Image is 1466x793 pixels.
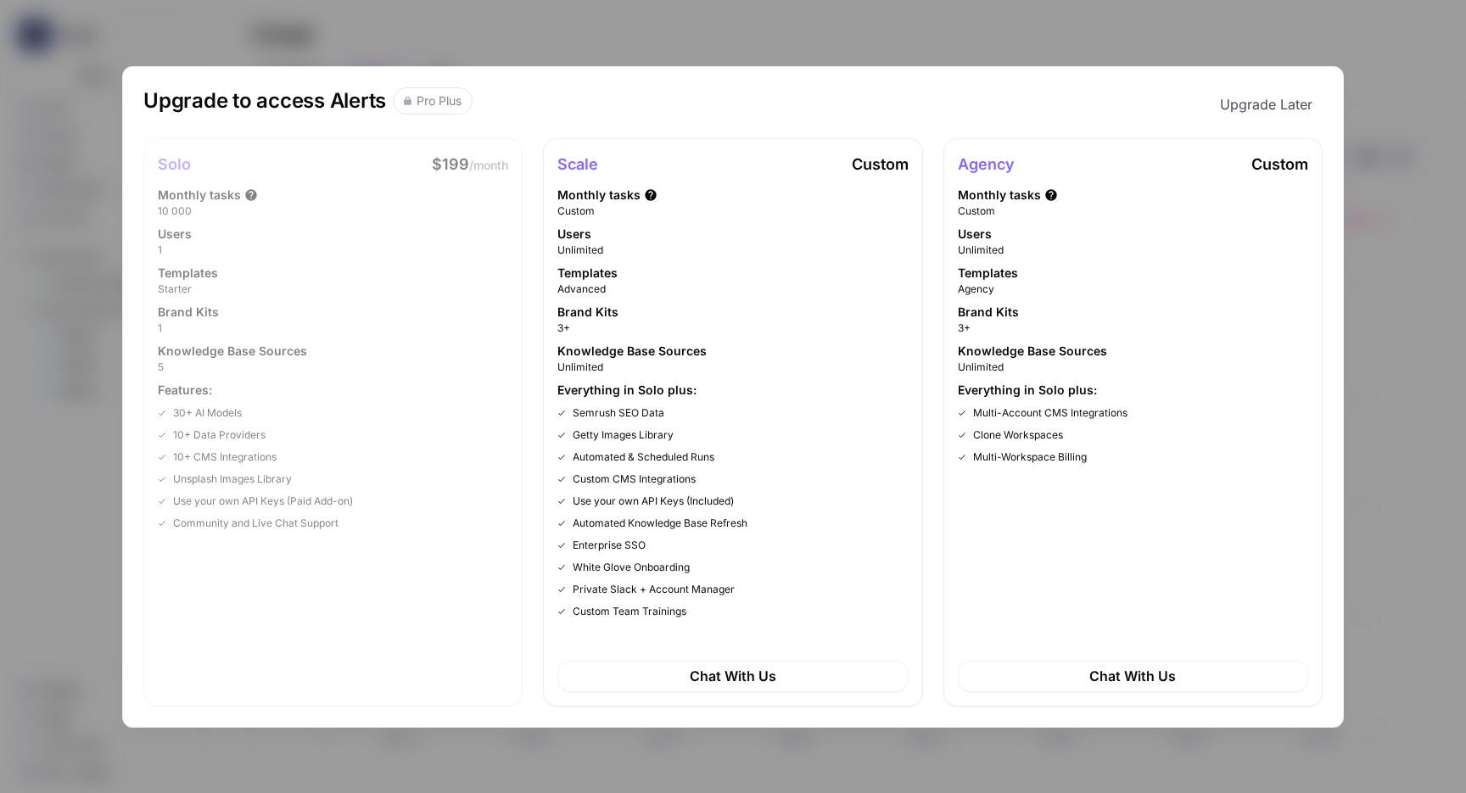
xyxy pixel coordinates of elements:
[958,304,1019,321] span: Brand Kits
[158,382,508,399] span: Features:
[958,360,1308,375] span: Unlimited
[158,360,508,375] span: 5
[1251,155,1308,173] span: Custom
[158,304,219,321] span: Brand Kits
[573,450,714,465] span: Automated & Scheduled Runs
[469,158,508,172] span: /month
[573,560,690,575] span: White Glove Onboarding
[573,427,674,443] span: Getty Images Library
[158,343,307,360] span: Knowledge Base Sources
[973,427,1063,443] span: Clone Workspaces
[573,494,734,509] span: Use your own API Keys (Included)
[557,343,707,360] span: Knowledge Base Sources
[557,226,591,243] span: Users
[158,226,192,243] span: Users
[573,604,686,619] span: Custom Team Trainings
[143,87,386,121] h1: Upgrade to access Alerts
[158,187,241,204] span: Monthly tasks
[557,204,908,219] span: Custom
[173,405,242,421] span: 30+ AI Models
[958,321,1308,336] span: 3+
[557,660,908,692] div: Chat With Us
[958,265,1018,282] span: Templates
[557,282,908,297] span: Advanced
[557,243,908,258] span: Unlimited
[417,92,462,109] div: Pro Plus
[557,382,908,399] span: Everything in Solo plus:
[557,265,618,282] span: Templates
[973,450,1087,465] span: Multi-Workspace Billing
[173,494,353,509] span: Use your own API Keys (Paid Add-on)
[958,204,1308,219] span: Custom
[173,450,277,465] span: 10+ CMS Integrations
[158,321,508,336] span: 1
[958,153,1015,176] h1: Agency
[958,226,992,243] span: Users
[573,516,747,531] span: Automated Knowledge Base Refresh
[158,243,508,258] span: 1
[973,405,1127,421] span: Multi-Account CMS Integrations
[1210,87,1323,121] button: Upgrade Later
[958,382,1308,399] span: Everything in Solo plus:
[573,472,696,487] span: Custom CMS Integrations
[958,660,1308,692] div: Chat With Us
[557,187,641,204] span: Monthly tasks
[573,405,664,421] span: Semrush SEO Data
[158,204,508,219] span: 10 000
[158,153,191,176] h1: Solo
[173,516,339,531] span: Community and Live Chat Support
[573,538,646,553] span: Enterprise SSO
[158,282,508,297] span: Starter
[557,321,908,336] span: 3+
[158,265,218,282] span: Templates
[557,153,598,176] h1: Scale
[958,343,1107,360] span: Knowledge Base Sources
[958,243,1308,258] span: Unlimited
[557,304,618,321] span: Brand Kits
[557,360,908,375] span: Unlimited
[173,427,266,443] span: 10+ Data Providers
[432,155,469,173] span: $199
[958,282,1308,297] span: Agency
[173,472,292,487] span: Unsplash Images Library
[573,582,735,597] span: Private Slack + Account Manager
[958,187,1041,204] span: Monthly tasks
[852,155,909,173] span: Custom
